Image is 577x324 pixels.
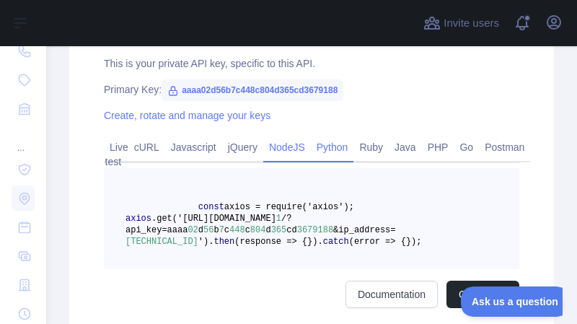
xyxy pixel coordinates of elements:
[12,125,35,154] div: ...
[311,136,354,159] a: Python
[128,136,165,159] a: cURL
[307,237,317,247] span: })
[271,225,287,235] span: 365
[104,110,270,121] a: Create, rotate and manage your keys
[104,136,128,173] a: Live test
[162,79,343,101] span: aaaa02d56b7c448c804d365cd3679188
[125,237,198,247] span: [TECHNICAL_ID]
[222,136,263,159] a: jQuery
[104,56,519,71] div: This is your private API key, specific to this API.
[224,225,229,235] span: c
[234,237,307,247] span: (response => {
[125,214,151,224] span: axios
[213,225,219,235] span: b
[420,12,502,35] button: Invite users
[263,136,311,159] a: NodeJS
[203,225,213,235] span: 56
[422,136,454,159] a: PHP
[165,136,222,159] a: Javascript
[245,225,250,235] span: c
[286,225,296,235] span: cd
[208,237,213,247] span: .
[198,225,203,235] span: d
[250,225,266,235] span: 804
[333,225,395,235] span: &ip_address=
[317,237,322,247] span: .
[104,82,519,97] div: Primary Key:
[198,237,208,247] span: ')
[219,225,224,235] span: 7
[461,286,563,317] iframe: Toggle Customer Support
[229,225,245,235] span: 448
[406,237,422,247] span: });
[353,136,389,159] a: Ruby
[444,15,499,32] span: Invite users
[224,202,354,212] span: axios = require('axios');
[188,225,198,235] span: 02
[389,136,422,159] a: Java
[349,237,406,247] span: (error => {
[345,281,438,308] a: Documentation
[323,237,349,247] span: catch
[479,136,530,159] a: Postman
[276,214,281,224] span: 1
[151,214,276,224] span: .get('[URL][DOMAIN_NAME]
[446,281,519,308] button: Copy code
[265,225,270,235] span: d
[454,136,479,159] a: Go
[297,225,333,235] span: 3679188
[198,202,224,212] span: const
[213,237,234,247] span: then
